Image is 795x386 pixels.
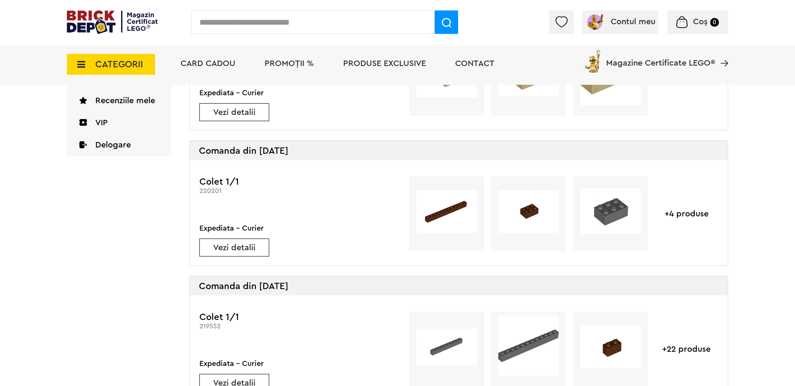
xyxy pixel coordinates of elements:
[190,141,728,160] div: Comanda din [DATE]
[67,112,171,134] a: VIP
[199,323,395,330] div: 219552
[181,59,235,68] a: Card Cadou
[190,276,728,295] div: Comanda din [DATE]
[95,60,143,69] span: CATEGORII
[715,48,728,56] a: Magazine Certificate LEGO®
[199,358,269,369] div: Expediata - Curier
[343,59,426,68] a: Produse exclusive
[611,18,655,26] span: Contul meu
[200,244,269,252] a: Vezi detalii
[199,187,395,195] div: 220201
[455,59,494,68] a: Contact
[67,134,171,156] a: Delogare
[655,176,718,251] div: +4 produse
[710,18,719,27] small: 0
[199,312,395,323] h3: Colet 1/1
[199,222,269,234] div: Expediata - Curier
[606,48,715,67] span: Magazine Certificate LEGO®
[67,90,171,112] a: Recenziile mele
[199,87,269,99] div: Expediata - Curier
[586,18,655,26] a: Contul meu
[265,59,314,68] a: PROMOȚII %
[200,108,269,117] a: Vezi detalii
[693,18,708,26] span: Coș
[199,176,395,187] h3: Colet 1/1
